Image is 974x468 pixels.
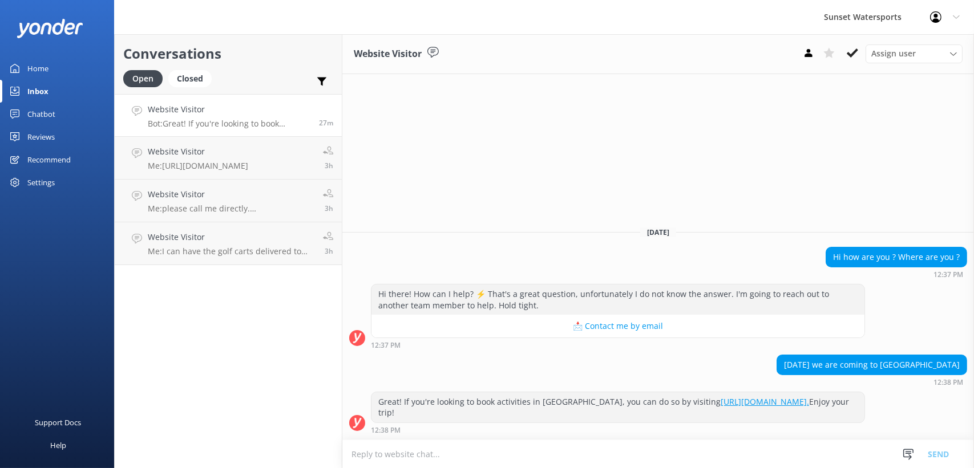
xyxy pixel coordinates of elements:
[640,227,676,237] span: [DATE]
[115,137,342,180] a: Website VisitorMe:[URL][DOMAIN_NAME]3h
[17,19,83,38] img: yonder-white-logo.png
[148,103,310,116] h4: Website Visitor
[319,118,333,128] span: 11:38am 17-Aug-2025 (UTC -05:00) America/Cancun
[371,341,865,349] div: 11:37am 17-Aug-2025 (UTC -05:00) America/Cancun
[871,47,916,60] span: Assign user
[371,315,864,337] button: 📩 Contact me by email
[50,434,66,457] div: Help
[933,379,963,386] strong: 12:38 PM
[115,94,342,137] a: Website VisitorBot:Great! If you're looking to book activities in [GEOGRAPHIC_DATA], you can do s...
[115,222,342,265] a: Website VisitorMe:I can have the golf carts delivered to you if you like. Please call me at [PHON...
[371,284,864,315] div: Hi there! How can I help? ⚡ That's a great question, unfortunately I do not know the answer. I'm ...
[148,246,314,257] p: Me: I can have the golf carts delivered to you if you like. Please call me at [PHONE_NUMBER]. My ...
[148,188,314,201] h4: Website Visitor
[35,411,82,434] div: Support Docs
[148,231,314,243] h4: Website Visitor
[148,145,248,158] h4: Website Visitor
[168,70,212,87] div: Closed
[721,396,809,407] a: [URL][DOMAIN_NAME].
[826,270,967,278] div: 11:37am 17-Aug-2025 (UTC -05:00) America/Cancun
[826,247,967,267] div: Hi how are you ? Where are you ?
[777,355,967,375] div: [DATE] we are coming to [GEOGRAPHIC_DATA]
[148,119,310,129] p: Bot: Great! If you're looking to book activities in [GEOGRAPHIC_DATA], you can do so by visiting ...
[148,204,314,214] p: Me: please call me directly. [PERSON_NAME] at [PHONE_NUMBER]
[371,342,401,349] strong: 12:37 PM
[371,392,864,422] div: Great! If you're looking to book activities in [GEOGRAPHIC_DATA], you can do so by visiting Enjoy...
[325,161,333,170] span: 09:01am 17-Aug-2025 (UTC -05:00) America/Cancun
[27,148,71,171] div: Recommend
[27,103,55,125] div: Chatbot
[148,161,248,171] p: Me: [URL][DOMAIN_NAME]
[115,180,342,222] a: Website VisitorMe:please call me directly. [PERSON_NAME] at [PHONE_NUMBER]3h
[354,47,422,62] h3: Website Visitor
[123,70,163,87] div: Open
[27,57,49,80] div: Home
[371,426,865,434] div: 11:38am 17-Aug-2025 (UTC -05:00) America/Cancun
[777,378,967,386] div: 11:38am 17-Aug-2025 (UTC -05:00) America/Cancun
[123,43,333,64] h2: Conversations
[27,125,55,148] div: Reviews
[325,204,333,213] span: 08:57am 17-Aug-2025 (UTC -05:00) America/Cancun
[371,427,401,434] strong: 12:38 PM
[325,246,333,256] span: 08:17am 17-Aug-2025 (UTC -05:00) America/Cancun
[27,171,55,194] div: Settings
[27,80,49,103] div: Inbox
[866,44,963,63] div: Assign User
[933,271,963,278] strong: 12:37 PM
[168,72,217,84] a: Closed
[123,72,168,84] a: Open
